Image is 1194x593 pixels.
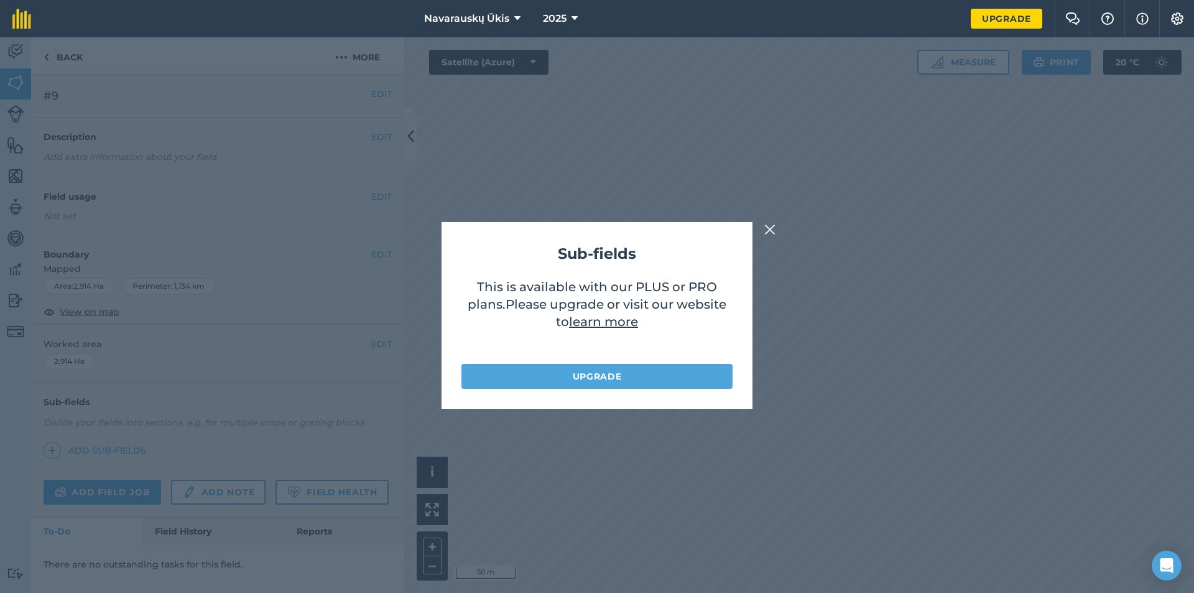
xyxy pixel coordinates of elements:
[1136,11,1149,26] img: svg+xml;base64,PHN2ZyB4bWxucz0iaHR0cDovL3d3dy53My5vcmcvMjAwMC9zdmciIHdpZHRoPSIxNyIgaGVpZ2h0PSIxNy...
[12,9,31,29] img: fieldmargin Logo
[461,278,733,352] p: This is available with our PLUS or PRO plans .
[543,11,567,26] span: 2025
[461,242,733,266] h2: Sub-fields
[424,11,509,26] span: Navarauskų Ūkis
[569,314,638,329] a: learn more
[506,297,726,329] span: Please upgrade or visit our website to
[1170,12,1185,25] img: A cog icon
[764,222,775,237] img: svg+xml;base64,PHN2ZyB4bWxucz0iaHR0cDovL3d3dy53My5vcmcvMjAwMC9zdmciIHdpZHRoPSIyMiIgaGVpZ2h0PSIzMC...
[461,364,733,389] a: Upgrade
[971,9,1042,29] a: Upgrade
[1152,551,1182,581] div: Open Intercom Messenger
[1100,12,1115,25] img: A question mark icon
[1065,12,1080,25] img: Two speech bubbles overlapping with the left bubble in the forefront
